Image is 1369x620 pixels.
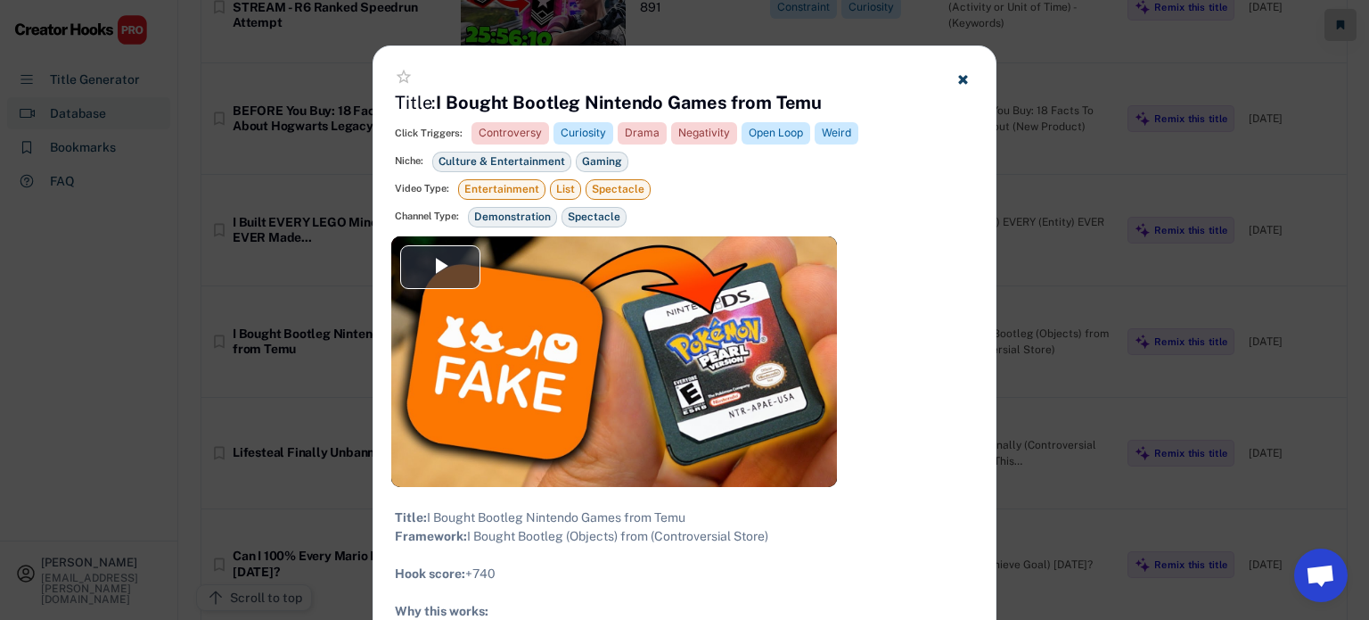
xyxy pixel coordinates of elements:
[395,529,467,543] strong: Framework:
[576,152,628,172] div: Gaming
[468,207,557,227] div: Demonstration
[550,179,581,200] div: List
[436,92,822,113] strong: I Bought Bootleg Nintendo Games from Temu
[458,179,545,200] div: Entertainment
[479,126,542,141] div: Controversy
[462,566,465,581] strong: :
[749,126,803,141] div: Open Loop
[678,126,730,141] div: Negativity
[395,154,423,168] div: Niche:
[432,152,571,172] div: Culture & Entertainment
[395,510,427,525] strong: Title:
[561,126,606,141] div: Curiosity
[395,604,488,618] strong: Why this works:
[395,182,449,195] div: Video Type:
[822,126,851,141] div: Weird
[395,90,822,115] h4: Title:
[391,236,837,487] div: Video Player
[395,566,462,581] strong: Hook score
[586,179,651,200] div: Spectacle
[625,126,660,141] div: Drama
[395,68,413,86] button: star_border
[1294,549,1348,602] a: Open chat
[395,127,463,140] div: Click Triggers:
[395,210,459,223] div: Channel Type:
[562,207,627,227] div: Spectacle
